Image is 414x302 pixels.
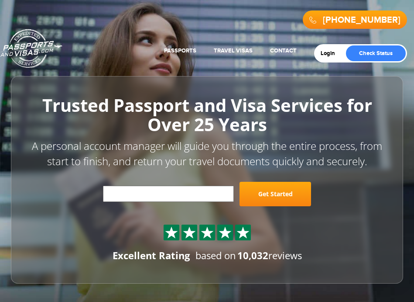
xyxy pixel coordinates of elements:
p: A personal account manager will guide you through the entire process, from start to finish, and r... [31,139,383,169]
img: Sprite St [183,226,196,239]
a: Passports & [DOMAIN_NAME] [0,29,62,68]
a: Contact [270,47,297,54]
img: Sprite St [219,226,232,239]
strong: 10,032 [237,249,268,262]
a: Check Status [346,45,406,61]
a: Get Started [240,182,311,206]
span: reviews [237,249,302,262]
img: Sprite St [165,226,178,239]
img: Sprite St [201,226,214,239]
a: Login [321,50,341,57]
a: Travel Visas [214,47,253,54]
a: [PHONE_NUMBER] [323,15,400,25]
h1: Trusted Passport and Visa Services for Over 25 Years [31,96,383,134]
img: Sprite St [236,226,250,239]
div: Excellent Rating [113,249,190,262]
a: Passports [164,47,196,54]
span: based on [195,249,236,262]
